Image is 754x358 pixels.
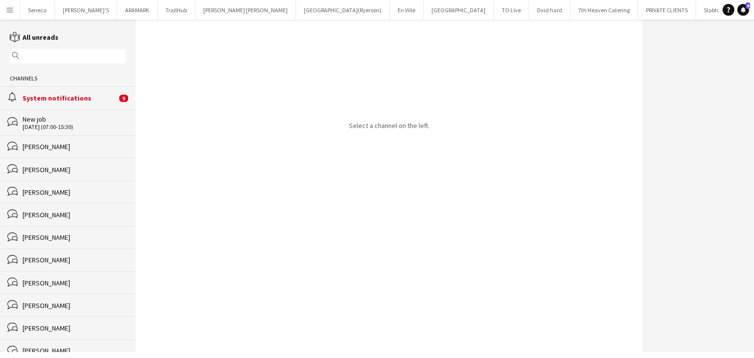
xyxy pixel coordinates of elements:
p: Select a channel on the left. [349,121,430,130]
button: [GEOGRAPHIC_DATA](Ryerson) [296,0,390,20]
button: [PERSON_NAME]'S [55,0,117,20]
div: System notifications [23,94,117,102]
button: TrailHub [158,0,195,20]
button: [GEOGRAPHIC_DATA] [424,0,494,20]
div: [PERSON_NAME] [23,346,126,355]
button: PRIVATE CLIENTS [638,0,696,20]
button: Dvid hard [529,0,570,20]
button: TO Live [494,0,529,20]
a: 9 [737,4,749,16]
span: 9 [746,2,750,9]
button: Slabtown 1 [696,0,740,20]
div: [PERSON_NAME] [23,301,126,310]
button: [PERSON_NAME] [PERSON_NAME] [195,0,296,20]
div: [PERSON_NAME] [23,324,126,332]
button: Seneca [20,0,55,20]
div: [DATE] (07:00-15:30) [23,124,126,130]
button: ARAMARK [117,0,158,20]
span: 9 [119,95,128,102]
div: [PERSON_NAME] [23,188,126,197]
button: 7th Heaven Catering [570,0,638,20]
div: [PERSON_NAME] [23,256,126,264]
div: [PERSON_NAME] [23,233,126,242]
div: [PERSON_NAME] [23,165,126,174]
div: New job [23,115,126,124]
a: All unreads [10,33,58,42]
button: En Ville [390,0,424,20]
div: [PERSON_NAME] [23,279,126,287]
div: [PERSON_NAME] [23,142,126,151]
div: [PERSON_NAME] [23,210,126,219]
